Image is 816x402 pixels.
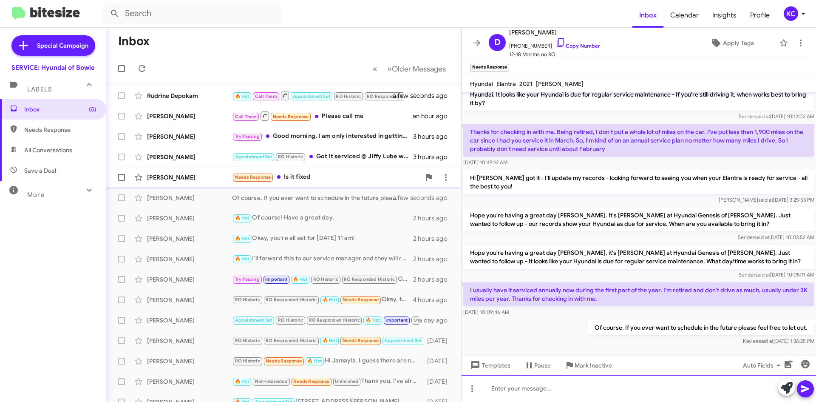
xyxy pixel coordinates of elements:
div: [PERSON_NAME] [147,296,232,304]
span: Try Pausing [235,134,260,139]
div: Okay, you're all set for [DATE] 11 am! [232,234,413,243]
span: 🔥 Hot [235,379,249,384]
div: a few seconds ago [403,91,454,100]
div: [PERSON_NAME] [147,173,232,182]
span: Appointment Set [235,317,272,323]
span: said at [759,338,773,344]
div: Hi Jamayla. I guess there are no valet appointments available. I believe my lease comes with a lo... [232,356,423,366]
span: Calendar [663,3,705,28]
div: All set. Thanks! [232,336,423,345]
div: a few seconds ago [403,194,454,202]
span: RO Responded Historic [309,317,360,323]
span: 12-18 Months no RO [509,50,600,59]
span: 🔥 Hot [235,236,249,241]
div: [PERSON_NAME] [147,275,232,284]
span: RO Historic [278,154,303,160]
div: Rudrine Depokam [147,91,232,100]
span: RO Responded Historic [266,338,317,343]
span: RO Historic [235,358,260,364]
span: 2021 [519,80,533,88]
span: Unfinished [414,317,437,323]
span: Needs Response [235,174,271,180]
a: Insights [705,3,743,28]
span: RO Historic [235,338,260,343]
div: Of course. If you ever want to schedule in the future please feel free to let out. [232,194,403,202]
span: Needs Response [293,379,329,384]
span: Templates [468,358,510,373]
button: Apply Tags [688,35,775,51]
span: [PHONE_NUMBER] [509,37,600,50]
div: Is it fixed [232,172,420,182]
small: Needs Response [470,64,509,71]
span: 🔥 Hot [235,256,249,262]
span: Kaylee [DATE] 1:36:25 PM [743,338,814,344]
span: Labels [27,86,52,93]
p: Hope you're having a great day [PERSON_NAME]. It's [PERSON_NAME] at Hyundai Genesis of [PERSON_NA... [463,208,814,231]
div: [PERSON_NAME] [147,316,232,325]
p: Hi [PERSON_NAME] got it - I'll update my records - looking forward to seeing you when your Elantr... [463,170,814,194]
span: said at [755,113,770,120]
div: Good morning. I am only interested in getting this paint fixed. We have been denied multiple time... [232,131,413,141]
span: Inbox [24,105,96,114]
div: [PERSON_NAME] [147,214,232,222]
p: I usually have it serviced annually now during the first part of the year. I'm retired and don't ... [463,282,814,306]
button: Mark Inactive [558,358,619,373]
span: Appointment Set [384,338,422,343]
span: All Conversations [24,146,72,154]
span: D [494,36,501,49]
a: Profile [743,3,776,28]
nav: Page navigation example [368,60,451,77]
button: Next [382,60,451,77]
span: 🔥 Hot [323,297,337,302]
span: Important [385,317,408,323]
span: Call Them [235,114,257,120]
span: Needs Response [24,125,96,134]
span: Appointment Set [235,154,272,160]
span: 🔥 Hot [235,215,249,221]
p: Hello [PERSON_NAME] this is [PERSON_NAME] at Hyundai Genesis of Bowie. I just wanted to follow up... [463,78,814,111]
input: Search [103,3,281,24]
span: Older Messages [392,64,446,74]
p: Of course. If you ever want to schedule in the future please feel free to let out. [588,320,814,335]
span: 🔥 Hot [323,338,337,343]
span: Special Campaign [37,41,88,50]
div: 3 hours ago [413,132,454,141]
a: Special Campaign [11,35,95,56]
span: Apply Tags [723,35,754,51]
span: Appointment Set [293,94,330,99]
button: Previous [368,60,382,77]
p: Thanks for checking in with me. Being retired, I don't put a whole lot of miles on the car. I've ... [463,124,814,157]
span: Hyundai [470,80,493,88]
span: [PERSON_NAME] [DATE] 3:25:53 PM [719,197,814,203]
span: RO Responded Historic [367,94,418,99]
span: RO Historic [278,317,303,323]
button: KC [776,6,807,21]
div: a day ago [419,316,454,325]
span: [DATE] 10:49:12 AM [463,159,507,165]
span: Needs Response [266,358,302,364]
div: You are all set! We look forward to seeing you [DATE] [232,315,419,325]
span: Needs Response [343,297,379,302]
span: 🔥 Hot [235,94,249,99]
a: Inbox [632,3,663,28]
div: Please call me [232,111,413,121]
div: 2 hours ago [413,234,454,243]
div: 2 hours ago [413,255,454,263]
span: 🔥 Hot [293,277,307,282]
div: I'll forward this to our service manager and they will reach out soon. [232,254,413,264]
span: RO Historic [336,94,361,99]
div: [PERSON_NAME] [147,255,232,263]
div: Okay. Feel free to reach out whenever you'd like to schedule. [232,274,413,284]
div: 4 hours ago [413,296,454,304]
div: [PERSON_NAME] [147,336,232,345]
div: [PERSON_NAME] [147,357,232,365]
span: RO Responded Historic [344,277,395,282]
div: Got it serviced @ Jiffy Lube where it was a lot less expensive. Walked in right when they opened,... [232,152,413,162]
div: Of course! Have a great day. [232,213,413,223]
div: [DATE] [423,336,454,345]
div: 2 hours ago [413,214,454,222]
span: Needs Response [273,114,309,120]
span: Try Pausing [235,277,260,282]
